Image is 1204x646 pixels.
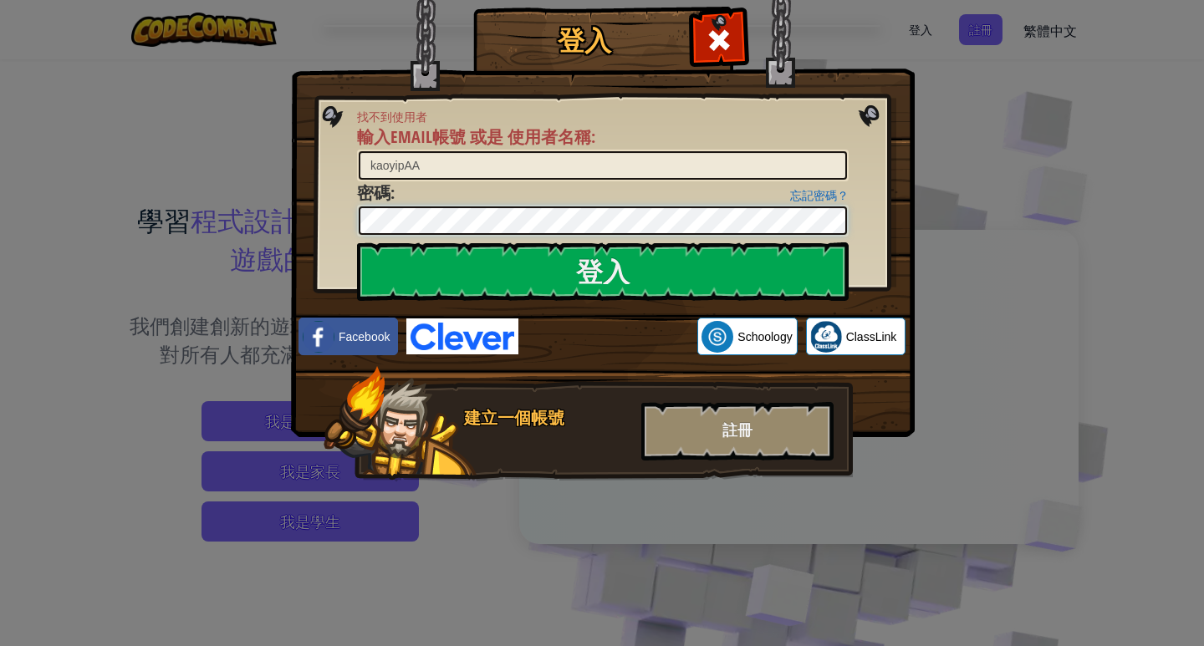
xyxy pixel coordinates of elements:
[357,181,390,204] span: 密碼
[357,125,591,148] span: 輸入Email帳號 或是 使用者名稱
[518,318,697,355] iframe: 「使用 Google 帳戶登入」按鈕
[357,125,595,150] label: :
[406,318,518,354] img: clever-logo-blue.png
[477,26,691,55] h1: 登入
[357,242,849,301] input: 登入
[641,402,834,460] div: 註冊
[464,406,631,430] div: 建立一個帳號
[846,328,897,345] span: ClassLink
[339,328,390,345] span: Facebook
[701,321,733,353] img: schoology.png
[790,189,849,202] a: 忘記密碼？
[303,321,334,353] img: facebook_small.png
[810,321,842,353] img: classlink-logo-small.png
[357,181,395,206] label: :
[737,328,792,345] span: Schoology
[357,109,849,125] span: 找不到使用者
